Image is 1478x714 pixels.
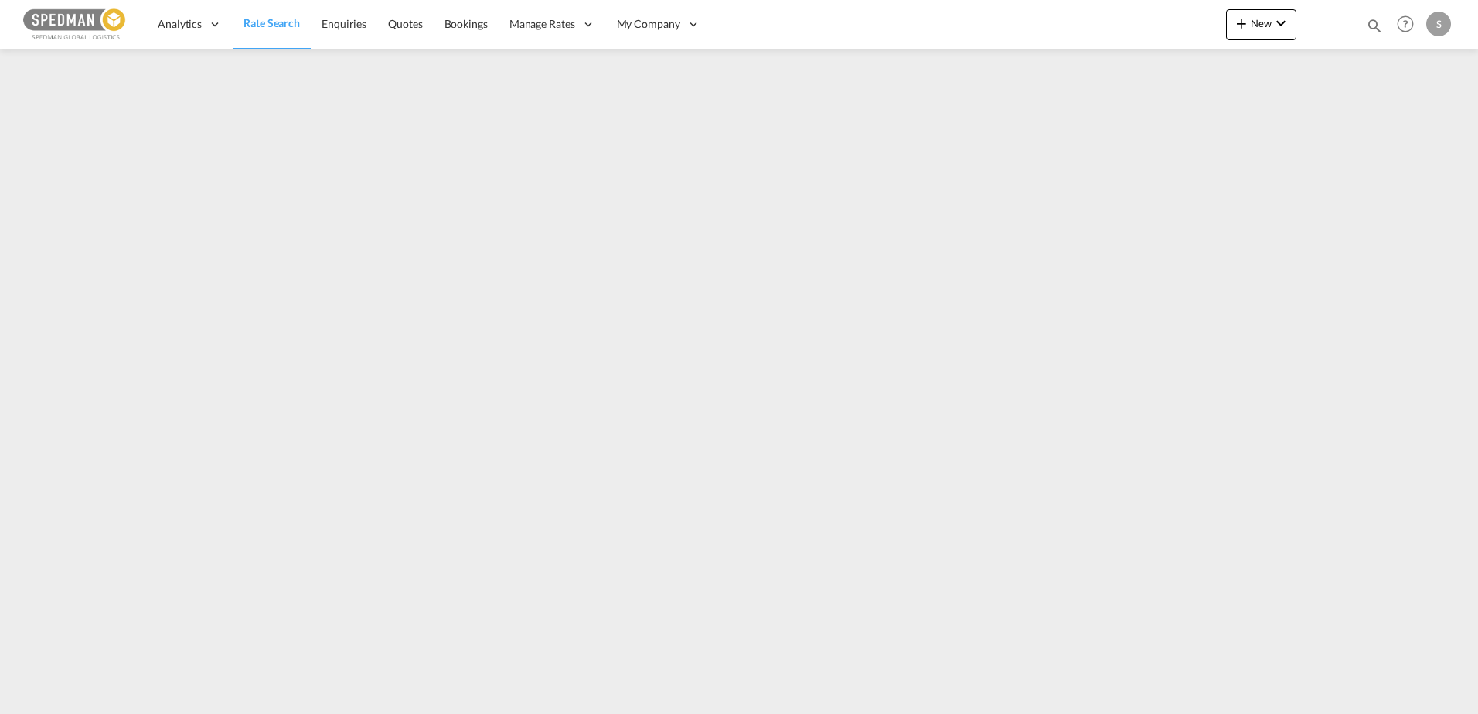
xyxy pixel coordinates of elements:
[1426,12,1451,36] div: S
[322,17,366,30] span: Enquiries
[617,16,680,32] span: My Company
[23,7,128,42] img: c12ca350ff1b11efb6b291369744d907.png
[1272,14,1290,32] md-icon: icon-chevron-down
[1366,17,1383,34] md-icon: icon-magnify
[1392,11,1418,37] span: Help
[1366,17,1383,40] div: icon-magnify
[509,16,575,32] span: Manage Rates
[444,17,488,30] span: Bookings
[243,16,300,29] span: Rate Search
[388,17,422,30] span: Quotes
[158,16,202,32] span: Analytics
[1232,14,1251,32] md-icon: icon-plus 400-fg
[1392,11,1426,39] div: Help
[1232,17,1290,29] span: New
[1226,9,1296,40] button: icon-plus 400-fgNewicon-chevron-down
